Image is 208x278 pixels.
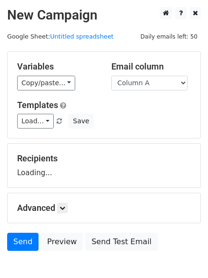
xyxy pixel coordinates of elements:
a: Copy/paste... [17,76,75,90]
a: Templates [17,100,58,110]
h5: Recipients [17,153,191,164]
a: Preview [41,233,83,251]
a: Untitled spreadsheet [50,33,113,40]
h5: Variables [17,61,97,72]
button: Save [69,114,93,129]
a: Daily emails left: 50 [137,33,201,40]
a: Send Test Email [85,233,158,251]
h2: New Campaign [7,7,201,23]
a: Load... [17,114,54,129]
h5: Advanced [17,203,191,213]
small: Google Sheet: [7,33,114,40]
h5: Email column [111,61,191,72]
span: Daily emails left: 50 [137,31,201,42]
div: Loading... [17,153,191,178]
a: Send [7,233,39,251]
